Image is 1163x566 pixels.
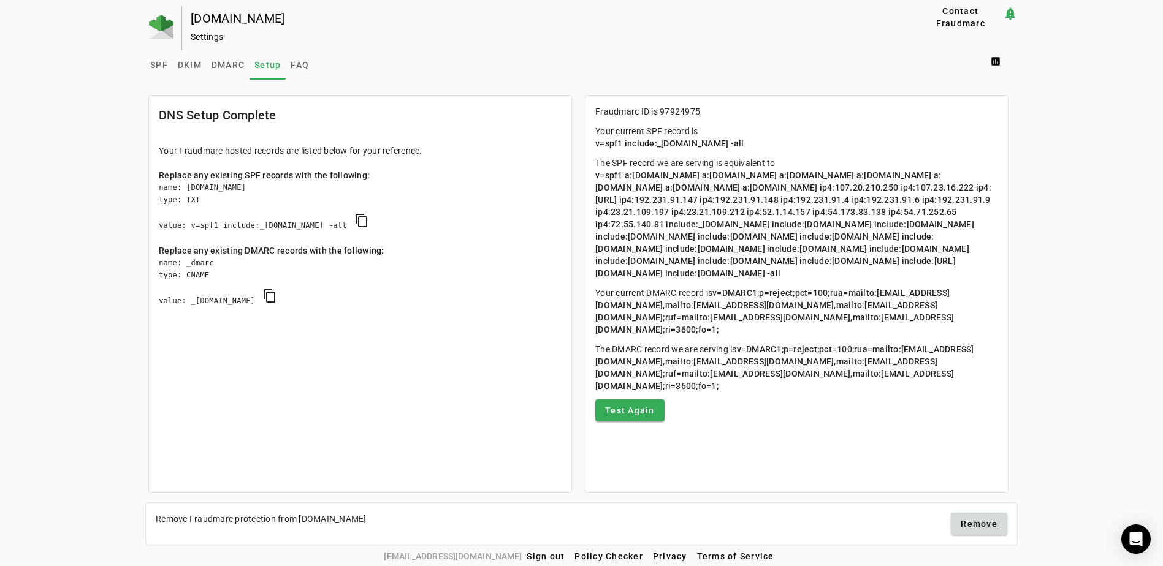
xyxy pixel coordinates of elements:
p: Fraudmarc ID is 97924975 [595,105,998,118]
div: Replace any existing SPF records with the following: [159,169,562,181]
button: copy DMARC [255,281,284,311]
span: v=DMARC1;p=reject;pct=100;rua=mailto:[EMAIL_ADDRESS][DOMAIN_NAME],mailto:[EMAIL_ADDRESS][DOMAIN_N... [595,344,974,391]
a: DKIM [173,50,207,80]
span: Remove [961,518,997,530]
p: Your current DMARC record is [595,287,998,336]
div: name: _dmarc type: CNAME value: _[DOMAIN_NAME] [159,257,562,320]
div: Replace any existing DMARC records with the following: [159,244,562,257]
span: DMARC [212,61,245,69]
span: Privacy [653,551,687,561]
a: Setup [250,50,286,80]
mat-card-title: DNS Setup Complete [159,105,276,125]
button: Test Again [595,399,665,421]
a: FAQ [286,50,314,80]
a: SPF [145,50,173,80]
span: Policy Checker [574,551,643,561]
button: Remove [951,513,1007,535]
span: Test Again [605,404,655,417]
span: [EMAIL_ADDRESS][DOMAIN_NAME] [384,549,522,563]
span: Sign out [527,551,565,561]
span: Contact Fraudmarc [923,5,998,29]
span: Setup [254,61,281,69]
div: name: [DOMAIN_NAME] type: TXT value: v=spf1 include:_[DOMAIN_NAME] ~all [159,181,562,244]
p: Your current SPF record is [595,125,998,149]
div: Settings [191,31,879,43]
p: The SPF record we are serving is equivalent to [595,157,998,279]
img: Fraudmarc Logo [149,15,173,39]
div: Open Intercom Messenger [1121,524,1151,554]
span: DKIM [178,61,202,69]
button: Contact Fraudmarc [918,6,1003,28]
span: FAQ [291,61,309,69]
span: v=spf1 include:_[DOMAIN_NAME] -all [595,138,744,148]
span: v=spf1 a:[DOMAIN_NAME] a:[DOMAIN_NAME] a:[DOMAIN_NAME] a:[DOMAIN_NAME] a:[DOMAIN_NAME] a:[DOMAIN_... [595,170,993,278]
button: copy SPF [347,206,376,235]
span: Terms of Service [697,551,774,561]
span: v=DMARC1;p=reject;pct=100;rua=mailto:[EMAIL_ADDRESS][DOMAIN_NAME],mailto:[EMAIL_ADDRESS][DOMAIN_N... [595,288,954,334]
span: SPF [150,61,168,69]
mat-icon: notification_important [1003,6,1018,21]
div: Your Fraudmarc hosted records are listed below for your reference. [159,145,562,157]
div: [DOMAIN_NAME] [191,12,879,25]
p: The DMARC record we are serving is [595,343,998,392]
div: Remove Fraudmarc protection from [DOMAIN_NAME] [156,513,367,525]
a: DMARC [207,50,250,80]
